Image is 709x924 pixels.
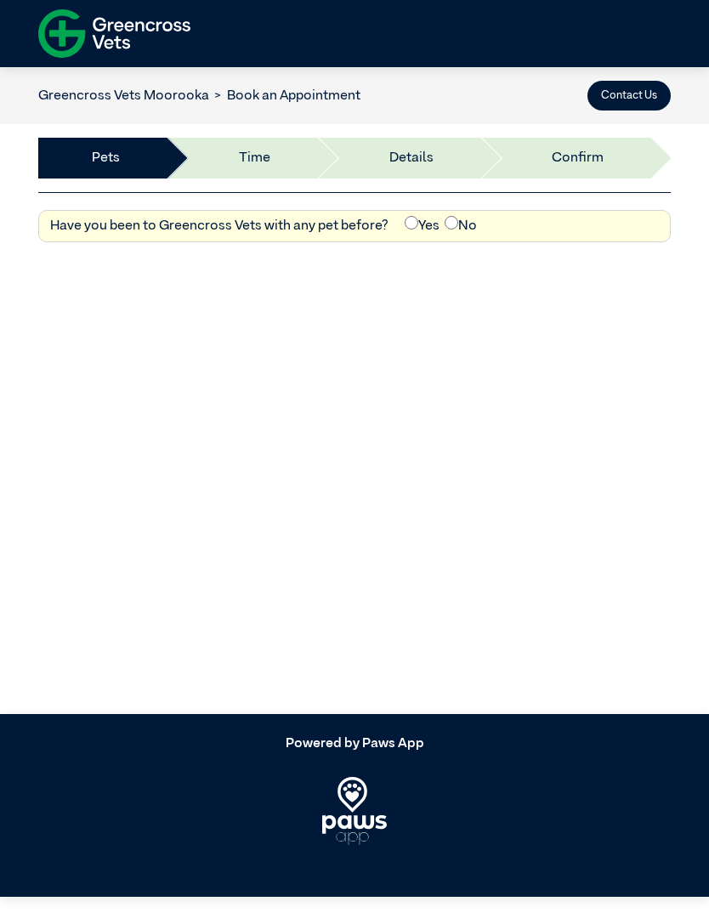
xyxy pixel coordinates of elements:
[445,216,477,236] label: No
[38,736,671,752] h5: Powered by Paws App
[405,216,418,230] input: Yes
[445,216,458,230] input: No
[92,148,120,168] a: Pets
[587,81,671,111] button: Contact Us
[38,86,360,106] nav: breadcrumb
[322,777,388,845] img: PawsApp
[38,89,209,103] a: Greencross Vets Moorooka
[405,216,440,236] label: Yes
[50,216,389,236] label: Have you been to Greencross Vets with any pet before?
[209,86,360,106] li: Book an Appointment
[38,4,190,63] img: f-logo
